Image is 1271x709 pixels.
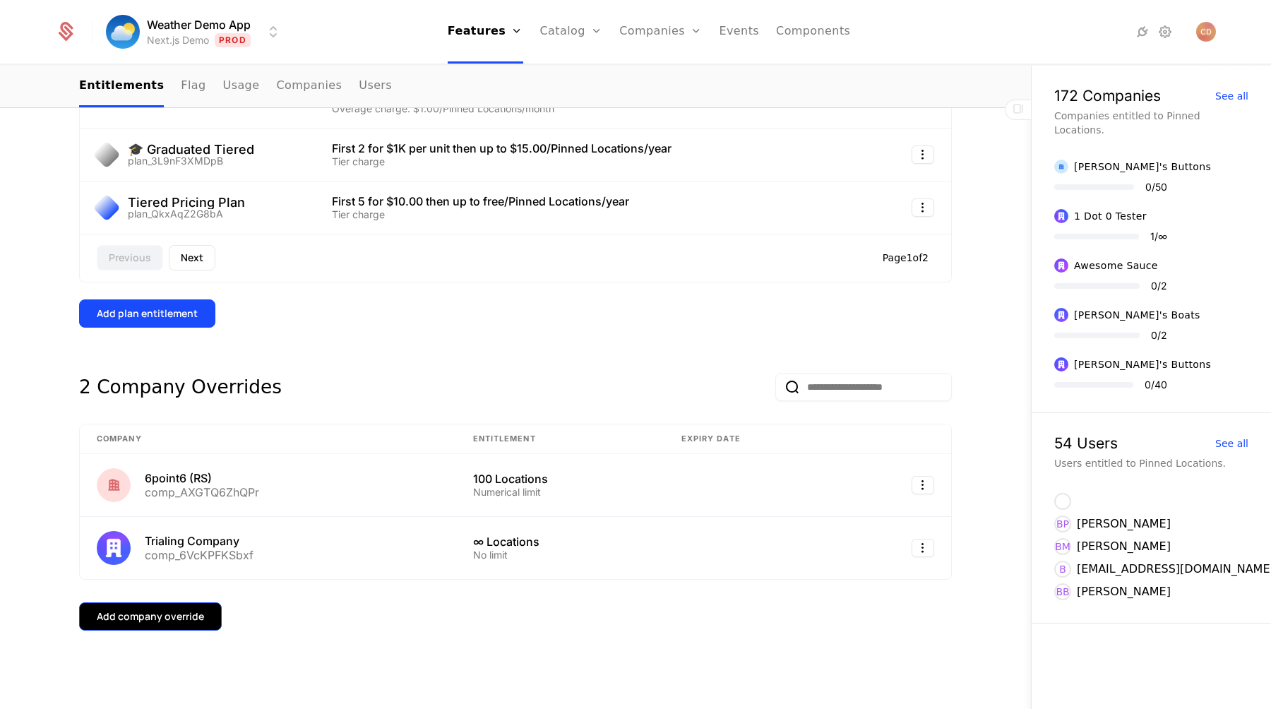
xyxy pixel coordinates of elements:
[1054,209,1068,223] img: 1 Dot 0 Tester
[1054,109,1248,137] div: Companies entitled to Pinned Locations.
[215,33,251,47] span: Prod
[1054,583,1071,600] div: BB
[473,536,648,547] div: ∞ Locations
[1215,91,1248,101] div: See all
[473,550,648,560] div: No limit
[1054,538,1071,555] div: BM
[128,209,245,219] div: plan_QkxAqZ2G8bA
[1151,281,1167,291] div: 0 / 2
[1054,357,1068,371] img: Ben's Buttons
[97,306,198,321] div: Add plan entitlement
[332,157,758,167] div: Tier charge
[97,468,131,502] img: 6point6 (RS)
[79,66,952,107] nav: Main
[473,487,648,497] div: Numerical limit
[128,143,254,156] div: 🎓 Graduated Tiered
[1054,436,1118,451] div: 54 Users
[1074,357,1211,371] div: [PERSON_NAME]'s Buttons
[97,531,131,565] img: Trialing Company
[1157,23,1174,40] a: Settings
[97,609,204,624] div: Add company override
[1074,160,1211,174] div: [PERSON_NAME]'s Buttons
[456,424,664,454] th: Entitlement
[912,145,934,164] button: Select action
[883,251,934,265] div: Page 1 of 2
[128,156,254,166] div: plan_3L9nF3XMDpB
[79,66,164,107] a: Entitlements
[1054,258,1068,273] img: Awesome Sauce
[359,66,392,107] a: Users
[145,535,253,547] div: Trialing Company
[147,33,209,47] div: Next.js Demo
[1054,516,1071,532] div: BP
[1151,330,1167,340] div: 0 / 2
[1145,182,1167,192] div: 0 / 50
[664,424,843,454] th: Expiry date
[1150,232,1167,242] div: 1 / ∞
[181,66,205,107] a: Flag
[332,104,758,114] div: Overage charge: $1.00/Pinned Locations/month
[79,602,222,631] button: Add company override
[1077,583,1171,600] div: [PERSON_NAME]
[223,66,260,107] a: Usage
[97,245,163,270] button: Previous
[79,299,215,328] button: Add plan entitlement
[332,210,758,220] div: Tier charge
[912,476,934,494] button: Select action
[473,473,648,484] div: 100 Locations
[79,373,282,401] div: 2 Company Overrides
[145,549,253,561] div: comp_6VcKPFKSbxf
[332,143,758,154] div: First 2 for $1K per unit then up to $15.00/Pinned Locations/year
[1145,380,1167,390] div: 0 / 40
[1077,538,1171,555] div: [PERSON_NAME]
[1054,456,1248,470] div: Users entitled to Pinned Locations.
[1074,258,1158,273] div: Awesome Sauce
[79,66,392,107] ul: Choose Sub Page
[912,539,934,557] button: Select action
[1215,439,1248,448] div: See all
[145,472,259,484] div: 6point6 (RS)
[106,15,140,49] img: Weather Demo App
[147,16,251,33] span: Weather Demo App
[276,66,342,107] a: Companies
[1074,308,1200,322] div: [PERSON_NAME]'s Boats
[1134,23,1151,40] a: Integrations
[1054,88,1161,103] div: 172 Companies
[1054,160,1068,174] img: Ben's Buttons
[1054,561,1071,578] div: B
[912,198,934,217] button: Select action
[1196,22,1216,42] img: Cole Demo
[169,245,215,270] button: Next
[128,196,245,209] div: Tiered Pricing Plan
[1074,209,1147,223] div: 1 Dot 0 Tester
[145,487,259,498] div: comp_AXGTQ6ZhQPr
[332,196,758,207] div: First 5 for $10.00 then up to free/Pinned Locations/year
[1054,308,1068,322] img: Ben's Boats
[80,424,456,454] th: Company
[110,16,282,47] button: Select environment
[1077,516,1171,532] div: [PERSON_NAME]
[1196,22,1216,42] button: Open user button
